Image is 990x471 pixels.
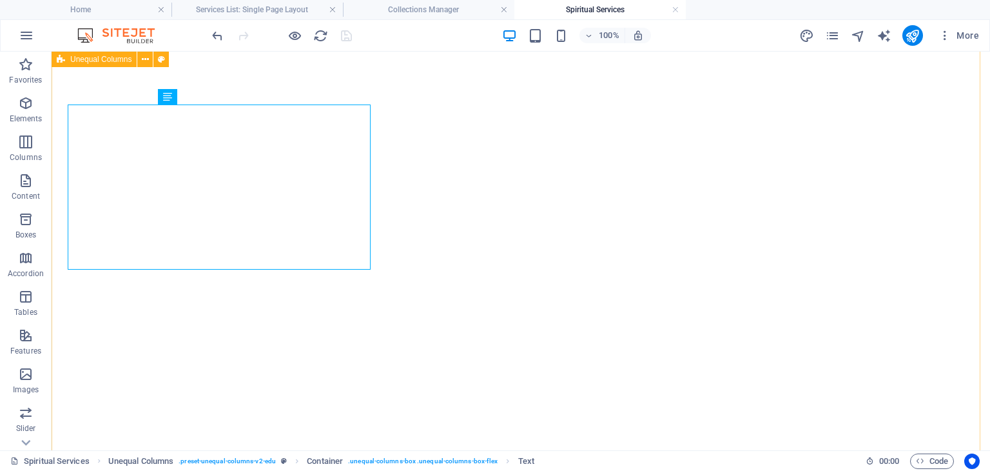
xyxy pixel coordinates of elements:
p: Accordion [8,268,44,279]
nav: breadcrumb [108,454,534,469]
p: Favorites [9,75,42,85]
span: More [938,29,979,42]
button: publish [902,25,923,46]
h4: Collections Manager [343,3,514,17]
i: Navigator [851,28,866,43]
button: reload [313,28,328,43]
button: navigator [851,28,866,43]
a: Click to cancel selection. Double-click to open Pages [10,454,90,469]
i: Design (Ctrl+Alt+Y) [799,28,814,43]
p: Boxes [15,230,37,240]
span: . unequal-columns-box .unequal-columns-box-flex [348,454,498,469]
i: Pages (Ctrl+Alt+S) [825,28,840,43]
span: Unequal Columns [70,55,131,63]
span: Click to select. Double-click to edit [307,454,343,469]
i: Publish [905,28,920,43]
i: Reload page [313,28,328,43]
p: Slider [16,423,36,434]
h4: Services List: Single Page Layout [171,3,343,17]
button: undo [209,28,225,43]
button: design [799,28,815,43]
button: More [933,25,984,46]
i: This element is a customizable preset [281,457,287,465]
button: Usercentrics [964,454,980,469]
span: Code [916,454,948,469]
button: Code [910,454,954,469]
span: . preset-unequal-columns-v2-edu [179,454,276,469]
img: Editor Logo [74,28,171,43]
p: Elements [10,114,43,124]
h4: Spiritual Services [514,3,686,17]
h6: Session time [866,454,900,469]
p: Columns [10,152,42,163]
span: : [888,456,890,466]
button: pages [825,28,840,43]
p: Tables [14,307,37,317]
span: Click to select. Double-click to edit [108,454,173,469]
span: Click to select. Double-click to edit [518,454,534,469]
i: Undo: Change link (Ctrl+Z) [210,28,225,43]
p: Features [10,346,41,356]
h6: 100% [599,28,619,43]
p: Images [13,385,39,395]
i: AI Writer [877,28,891,43]
button: 100% [579,28,625,43]
i: On resize automatically adjust zoom level to fit chosen device. [632,30,644,41]
p: Content [12,191,40,201]
button: text_generator [877,28,892,43]
span: 00 00 [879,454,899,469]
